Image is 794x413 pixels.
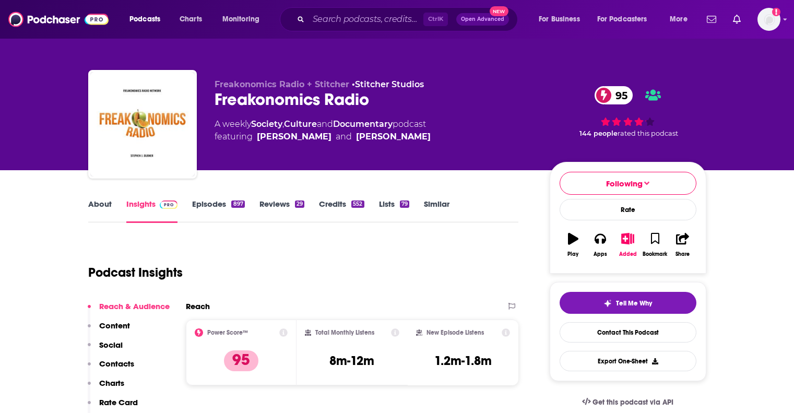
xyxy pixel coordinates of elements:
[616,299,652,308] span: Tell Me Why
[603,299,612,308] img: tell me why sparkle
[88,340,123,359] button: Social
[669,226,696,264] button: Share
[434,353,492,369] h3: 1.2m-1.8m
[129,12,160,27] span: Podcasts
[490,6,508,16] span: New
[400,200,409,208] div: 79
[772,8,780,16] svg: Add a profile image
[99,301,170,311] p: Reach & Audience
[99,340,123,350] p: Social
[461,17,504,22] span: Open Advanced
[160,200,178,209] img: Podchaser Pro
[614,226,641,264] button: Added
[8,9,109,29] img: Podchaser - Follow, Share and Rate Podcasts
[618,129,678,137] span: rated this podcast
[180,12,202,27] span: Charts
[351,200,364,208] div: 552
[560,199,696,220] div: Rate
[88,301,170,321] button: Reach & Audience
[284,119,317,129] a: Culture
[560,322,696,343] a: Contact This Podcast
[594,251,607,257] div: Apps
[224,350,258,371] p: 95
[186,301,210,311] h2: Reach
[662,11,701,28] button: open menu
[703,10,720,28] a: Show notifications dropdown
[282,119,284,129] span: ,
[333,119,393,129] a: Documentary
[88,378,124,397] button: Charts
[99,321,130,331] p: Content
[319,199,364,223] a: Credits552
[215,79,349,89] span: Freakonomics Radio + Stitcher
[757,8,780,31] img: User Profile
[539,12,580,27] span: For Business
[592,398,673,407] span: Get this podcast via API
[424,199,449,223] a: Similar
[88,321,130,340] button: Content
[590,11,662,28] button: open menu
[329,353,374,369] h3: 8m-12m
[207,329,248,336] h2: Power Score™
[315,329,374,336] h2: Total Monthly Listens
[88,265,183,280] h1: Podcast Insights
[317,119,333,129] span: and
[215,131,431,143] span: featuring
[88,199,112,223] a: About
[99,359,134,369] p: Contacts
[560,172,696,195] button: Following
[290,7,528,31] div: Search podcasts, credits, & more...
[642,226,669,264] button: Bookmark
[676,251,690,257] div: Share
[257,131,331,143] a: Steve Levitt
[251,119,282,129] a: Society
[757,8,780,31] span: Logged in as dmessina
[122,11,174,28] button: open menu
[355,79,424,89] a: Stitcher Studios
[560,226,587,264] button: Play
[426,329,484,336] h2: New Episode Listens
[757,8,780,31] button: Show profile menu
[309,11,423,28] input: Search podcasts, credits, & more...
[605,86,633,104] span: 95
[423,13,448,26] span: Ctrl K
[259,199,304,223] a: Reviews29
[643,251,667,257] div: Bookmark
[550,79,706,144] div: 95 144 peoplerated this podcast
[619,251,637,257] div: Added
[336,131,352,143] span: and
[126,199,178,223] a: InsightsPodchaser Pro
[215,118,431,143] div: A weekly podcast
[173,11,208,28] a: Charts
[99,378,124,388] p: Charts
[231,200,244,208] div: 897
[90,72,195,176] img: Freakonomics Radio
[192,199,244,223] a: Episodes897
[295,200,304,208] div: 29
[215,11,273,28] button: open menu
[456,13,509,26] button: Open AdvancedNew
[567,251,578,257] div: Play
[352,79,424,89] span: •
[531,11,593,28] button: open menu
[379,199,409,223] a: Lists79
[222,12,259,27] span: Monitoring
[670,12,688,27] span: More
[560,292,696,314] button: tell me why sparkleTell Me Why
[587,226,614,264] button: Apps
[356,131,431,143] a: [PERSON_NAME]
[560,351,696,371] button: Export One-Sheet
[88,359,134,378] button: Contacts
[606,179,643,188] span: Following
[595,86,633,104] a: 95
[99,397,138,407] p: Rate Card
[729,10,745,28] a: Show notifications dropdown
[579,129,618,137] span: 144 people
[597,12,647,27] span: For Podcasters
